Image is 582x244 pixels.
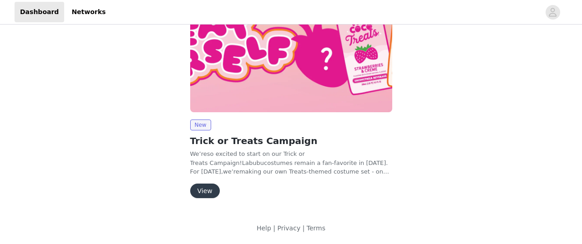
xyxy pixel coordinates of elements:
[190,150,305,166] span: so excited to start on our Trick or Treats
[223,168,239,175] span: we’re
[307,224,325,232] a: Terms
[257,224,271,232] a: Help
[190,159,389,202] span: ampaign!
[190,184,220,198] button: View
[190,188,220,194] a: View
[273,224,275,232] span: |
[303,224,305,232] span: |
[66,2,111,22] a: Networks
[210,159,214,166] span: C
[15,2,64,22] a: Dashboard
[190,120,211,130] span: New
[190,134,392,148] h2: Trick or Treats Campaign
[277,224,300,232] a: Privacy
[242,159,264,166] span: Labubu
[548,5,557,20] div: avatar
[190,159,388,175] span: costumes remain a fan-favorite in [DATE]. For [DATE],
[190,150,207,157] span: We’re
[239,168,309,175] span: making our own Treats-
